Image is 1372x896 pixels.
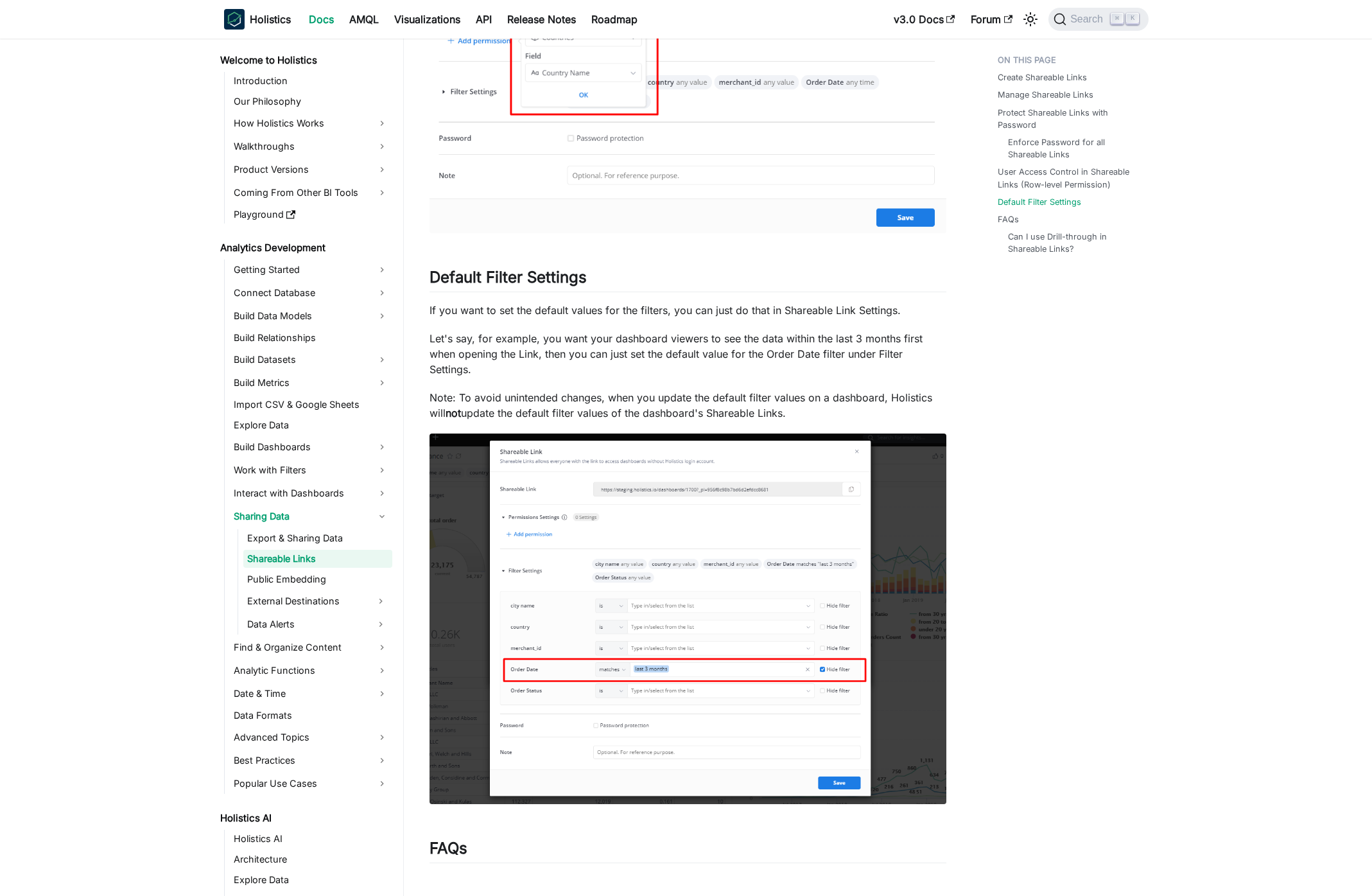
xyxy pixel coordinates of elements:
[230,483,392,504] a: Interact with Dashboards
[230,259,392,280] a: Getting Started
[230,637,392,658] a: Find & Organize Content
[230,660,392,681] a: Analytic Functions
[1066,13,1111,25] span: Search
[369,614,392,635] button: Expand sidebar category 'Data Alerts'
[230,437,392,457] a: Build Dashboards
[1126,13,1139,24] kbd: K
[230,72,392,90] a: Introduction
[998,166,1141,190] a: User Access Control in Shareable Links (Row-level Permission)
[230,830,392,848] a: Holistics AI
[446,407,461,419] strong: not
[369,591,392,611] button: Expand sidebar category 'External Destinations'
[243,570,392,588] a: Public Embedding
[499,9,584,30] a: Release Notes
[468,9,499,30] a: API
[224,9,245,30] img: Holistics
[998,196,1081,208] a: Default Filter Settings
[230,850,392,868] a: Architecture
[584,9,645,30] a: Roadmap
[230,113,392,134] a: How Holistics Works
[1020,9,1041,30] button: Switch between dark and light mode (currently light mode)
[386,9,468,30] a: Visualizations
[1008,231,1136,255] a: Can I use Drill-through in Shareable Links?
[230,349,392,370] a: Build Datasets
[243,550,392,568] a: Shareable Links
[230,750,392,771] a: Best Practices
[430,303,946,318] p: If you want to set the default values for the filters, you can just do that in Shareable Link Set...
[886,9,963,30] a: v3.0 Docs
[430,268,946,292] h2: Default Filter Settings
[430,839,946,863] h2: FAQs
[216,51,392,69] a: Welcome to Holistics
[216,239,392,257] a: Analytics Development
[230,182,392,203] a: Coming From Other BI Tools
[230,329,392,347] a: Build Relationships
[230,206,392,224] a: Playground
[230,506,392,527] a: Sharing Data
[230,416,392,434] a: Explore Data
[230,283,392,303] a: Connect Database
[430,331,946,377] p: Let's say, for example, you want your dashboard viewers to see the data within the last 3 months ...
[230,460,392,480] a: Work with Filters
[230,306,392,326] a: Build Data Models
[230,136,392,157] a: Walkthroughs
[230,773,392,794] a: Popular Use Cases
[998,213,1019,225] a: FAQs
[211,39,404,896] nav: Docs sidebar
[301,9,342,30] a: Docs
[224,9,291,30] a: HolisticsHolistics
[230,707,392,725] a: Data Formats
[342,9,386,30] a: AMQL
[998,89,1093,101] a: Manage Shareable Links
[998,107,1141,131] a: Protect Shareable Links with Password
[963,9,1020,30] a: Forum
[230,727,392,748] a: Advanced Topics
[243,591,369,611] a: External Destinations
[1111,13,1124,24] kbd: ⌘
[250,12,291,27] b: Holistics
[216,809,392,827] a: Holistics AI
[430,390,946,421] p: Note: To avoid unintended changes, when you update the default filter values on a dashboard, Holi...
[1048,8,1148,31] button: Search (Command+K)
[230,159,392,180] a: Product Versions
[230,92,392,110] a: Our Philosophy
[230,396,392,414] a: Import CSV & Google Sheets
[230,373,392,393] a: Build Metrics
[998,71,1087,83] a: Create Shareable Links
[243,614,369,635] a: Data Alerts
[1008,136,1136,161] a: Enforce Password for all Shareable Links
[230,683,392,704] a: Date & Time
[243,529,392,547] a: Export & Sharing Data
[230,871,392,889] a: Explore Data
